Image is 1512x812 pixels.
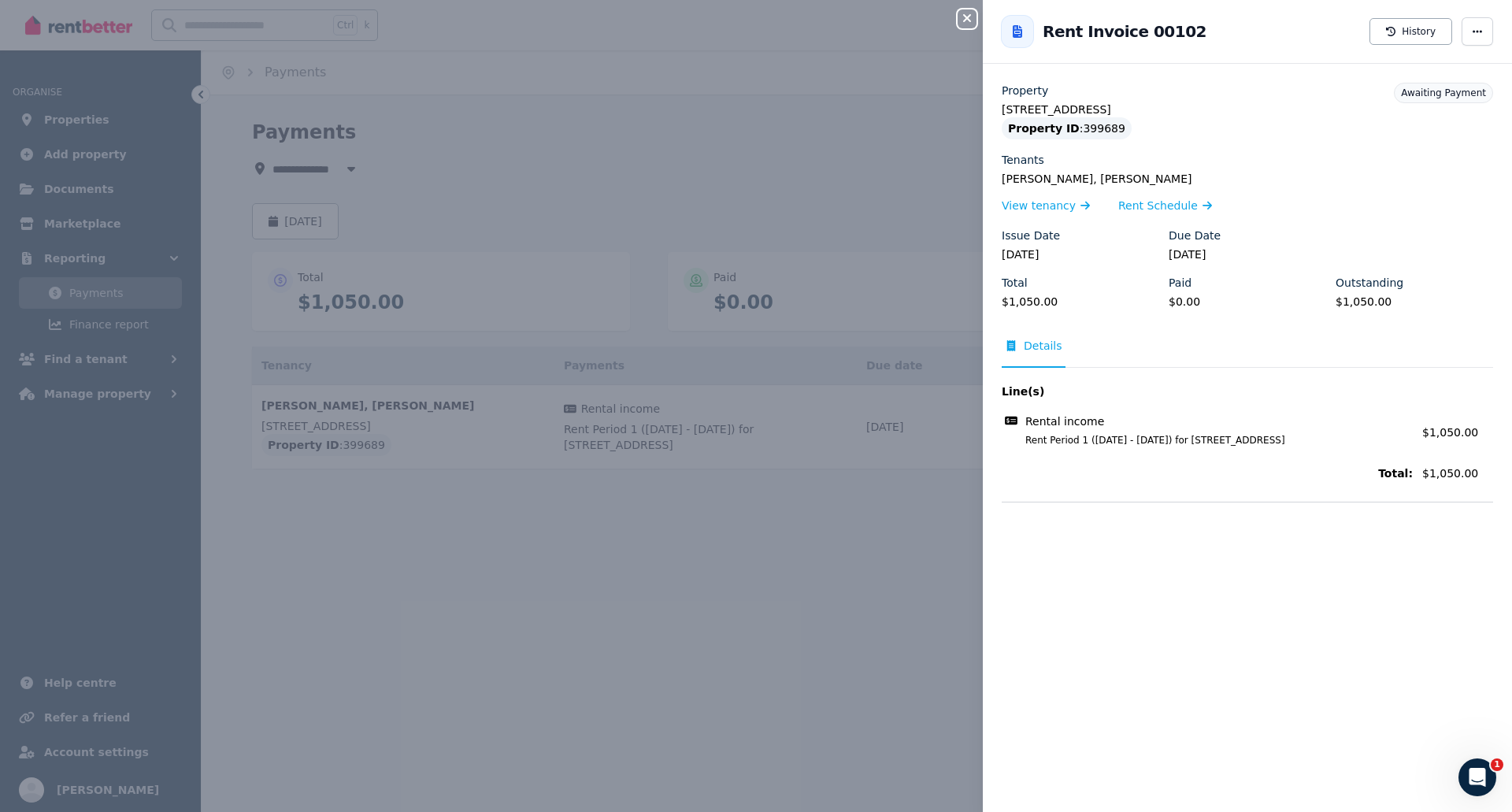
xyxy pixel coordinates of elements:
span: Line(s) [1002,384,1413,399]
label: Due Date [1169,228,1221,243]
legend: $1,050.00 [1002,294,1159,310]
span: Details [1024,338,1062,354]
span: Awaiting Payment [1401,87,1486,98]
span: Property ID [1008,121,1080,136]
span: $1,050.00 [1422,426,1478,439]
span: $1,050.00 [1422,465,1493,481]
iframe: Intercom live chat [1458,758,1496,796]
legend: $0.00 [1169,294,1326,310]
a: View tenancy [1002,198,1090,213]
span: View tenancy [1002,198,1076,213]
span: Rent Schedule [1118,198,1198,213]
label: Tenants [1002,152,1044,168]
label: Issue Date [1002,228,1060,243]
legend: $1,050.00 [1336,294,1493,310]
span: Rent Period 1 ([DATE] - [DATE]) for [STREET_ADDRESS] [1006,434,1413,447]
label: Paid [1169,275,1191,291]
span: Total: [1002,465,1413,481]
legend: [PERSON_NAME], [PERSON_NAME] [1002,171,1493,187]
span: 1 [1491,758,1503,771]
label: Total [1002,275,1028,291]
nav: Tabs [1002,338,1493,368]
legend: [STREET_ADDRESS] [1002,102,1493,117]
legend: [DATE] [1169,247,1326,262]
div: : 399689 [1002,117,1132,139]
button: History [1369,18,1452,45]
label: Property [1002,83,1048,98]
h2: Rent Invoice 00102 [1043,20,1206,43]
label: Outstanding [1336,275,1403,291]
a: Rent Schedule [1118,198,1212,213]
legend: [DATE] [1002,247,1159,262]
span: Rental income [1025,413,1104,429]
